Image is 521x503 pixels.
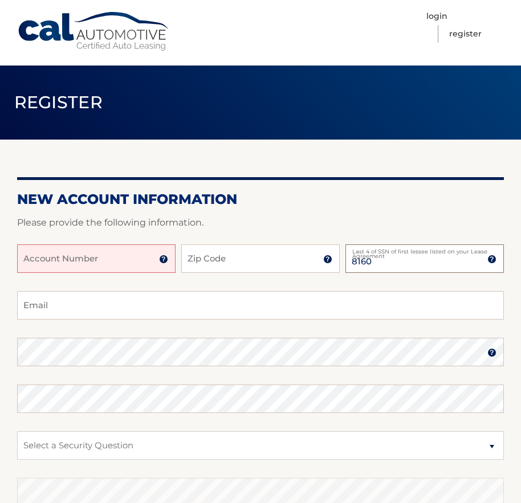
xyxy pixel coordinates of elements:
[181,244,340,273] input: Zip Code
[17,11,171,52] a: Cal Automotive
[17,215,504,231] p: Please provide the following information.
[159,255,168,264] img: tooltip.svg
[17,291,504,320] input: Email
[345,244,504,273] input: SSN or EIN (last 4 digits only)
[323,255,332,264] img: tooltip.svg
[345,244,504,258] label: Last 4 of SSN of first lessee listed on your Lease Agreement
[487,348,496,357] img: tooltip.svg
[17,191,504,208] h2: New Account Information
[426,7,447,25] a: Login
[449,25,482,43] a: Register
[17,244,176,273] input: Account Number
[14,92,103,113] span: Register
[487,255,496,264] img: tooltip.svg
